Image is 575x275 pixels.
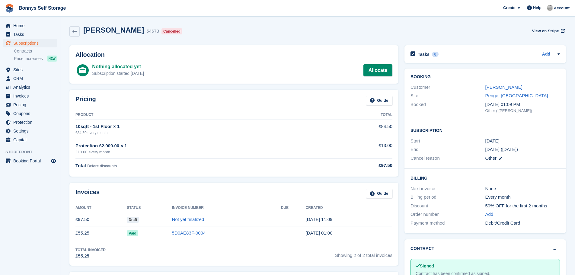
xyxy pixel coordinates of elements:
[418,52,430,57] h2: Tasks
[3,92,57,100] a: menu
[13,127,50,135] span: Settings
[542,51,550,58] a: Add
[3,30,57,39] a: menu
[172,203,281,213] th: Invoice Number
[13,101,50,109] span: Pricing
[13,92,50,100] span: Invoices
[13,21,50,30] span: Home
[306,203,392,213] th: Created
[325,139,392,158] td: £13.00
[529,26,566,36] a: View on Stripe
[410,155,485,162] div: Cancel reason
[533,5,541,11] span: Help
[13,74,50,83] span: CRM
[410,185,485,192] div: Next invoice
[161,28,182,34] div: Cancelled
[306,217,333,222] time: 2024-10-14 10:09:27 UTC
[14,56,43,62] span: Price increases
[16,3,68,13] a: Bonnys Self Storage
[13,83,50,91] span: Analytics
[485,185,560,192] div: None
[75,96,96,106] h2: Pricing
[3,101,57,109] a: menu
[127,217,139,223] span: Draft
[3,127,57,135] a: menu
[13,118,50,126] span: Protection
[172,230,206,235] a: 5D0AE83F-0004
[547,5,553,11] img: James Bonny
[3,39,57,47] a: menu
[75,203,127,213] th: Amount
[485,101,560,108] div: [DATE] 01:09 PM
[3,83,57,91] a: menu
[75,189,100,199] h2: Invoices
[83,26,144,34] h2: [PERSON_NAME]
[87,164,117,168] span: Before discounts
[75,123,325,130] div: 10sqft - 1st Floor × 1
[3,21,57,30] a: menu
[13,109,50,118] span: Coupons
[485,194,560,201] div: Every month
[13,66,50,74] span: Sites
[366,96,392,106] a: Guide
[410,245,434,252] h2: Contract
[146,28,159,35] div: 54673
[5,149,60,155] span: Storefront
[172,217,204,222] a: Not yet finalized
[335,247,392,260] span: Showing 2 of 2 total invoices
[50,157,57,165] a: Preview store
[92,70,144,77] div: Subscription started [DATE]
[75,163,86,168] span: Total
[485,211,494,218] a: Add
[485,108,560,114] div: Other ( [PERSON_NAME])
[410,220,485,227] div: Payment method
[485,147,518,152] span: [DATE] ([DATE])
[554,5,570,11] span: Account
[5,4,14,13] img: stora-icon-8386f47178a22dfd0bd8f6a31ec36ba5ce8667c1dd55bd0f319d3a0aa187defe.svg
[410,84,485,91] div: Customer
[75,110,325,120] th: Product
[410,75,560,79] h2: Booking
[503,5,515,11] span: Create
[410,211,485,218] div: Order number
[3,118,57,126] a: menu
[75,149,325,155] div: £13.00 every month
[410,203,485,209] div: Discount
[47,56,57,62] div: NEW
[3,157,57,165] a: menu
[485,85,522,90] a: [PERSON_NAME]
[13,39,50,47] span: Subscriptions
[325,162,392,169] div: £97.50
[410,127,560,133] h2: Subscription
[127,203,172,213] th: Status
[410,146,485,153] div: End
[532,28,559,34] span: View on Stripe
[366,189,392,199] a: Guide
[14,48,57,54] a: Contracts
[281,203,306,213] th: Due
[75,253,106,260] div: £55.25
[3,136,57,144] a: menu
[13,136,50,144] span: Capital
[485,155,497,161] span: Other
[410,138,485,145] div: Start
[410,194,485,201] div: Billing period
[325,110,392,120] th: Total
[13,157,50,165] span: Booking Portal
[485,220,560,227] div: Debit/Credit Card
[75,142,325,149] div: Protection £2,000.00 × 1
[75,213,127,226] td: £97.50
[3,74,57,83] a: menu
[3,109,57,118] a: menu
[92,63,144,70] div: Nothing allocated yet
[75,130,325,136] div: £84.50 every month
[325,120,392,139] td: £84.50
[410,92,485,99] div: Site
[14,55,57,62] a: Price increases NEW
[363,64,392,76] a: Allocate
[410,101,485,114] div: Booked
[485,203,560,209] div: 50% OFF for the first 2 months
[485,93,548,98] a: Penge, [GEOGRAPHIC_DATA]
[306,230,333,235] time: 2024-10-10 00:00:40 UTC
[75,51,392,58] h2: Allocation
